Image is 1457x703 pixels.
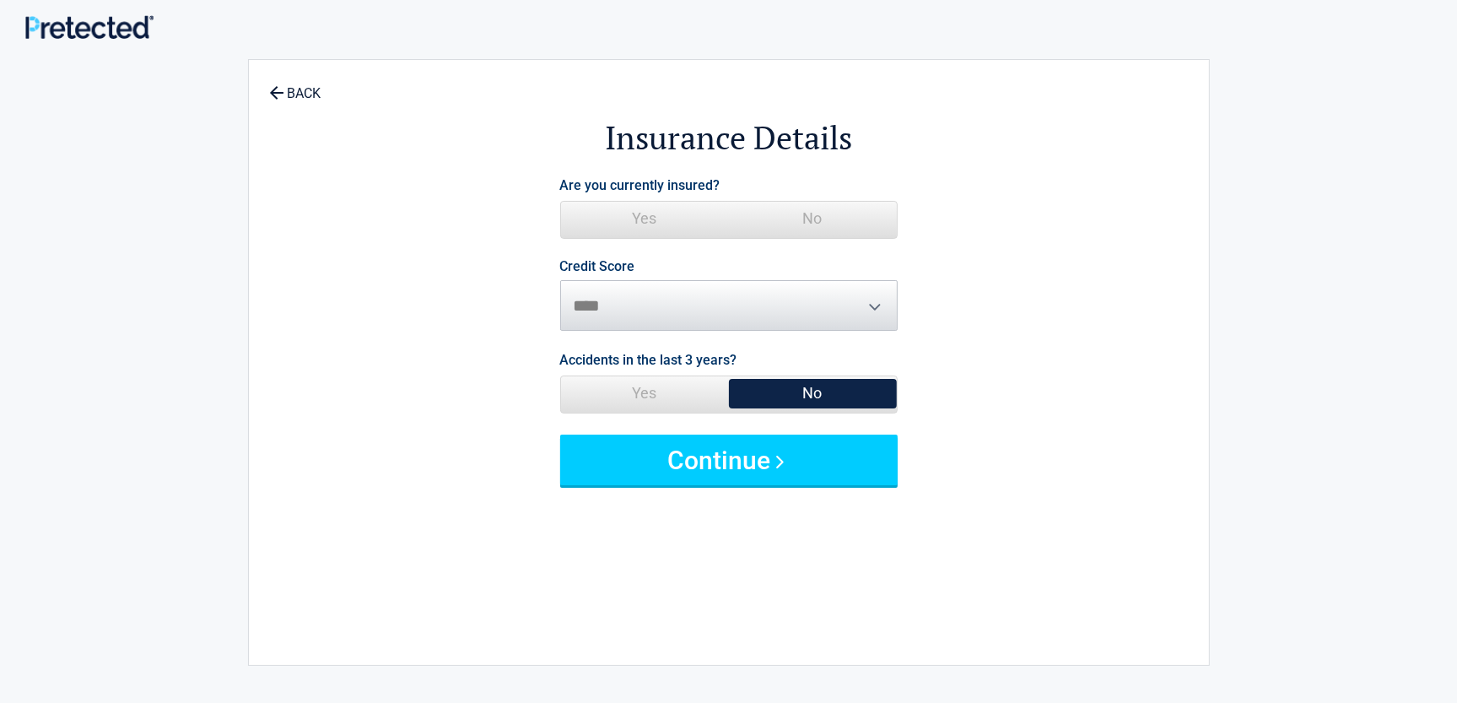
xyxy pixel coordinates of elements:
label: Are you currently insured? [560,174,720,197]
span: No [729,376,897,410]
span: Yes [561,376,729,410]
a: BACK [266,71,325,100]
span: No [729,202,897,235]
button: Continue [560,435,898,485]
img: Main Logo [25,15,154,38]
label: Credit Score [560,260,635,273]
h2: Insurance Details [342,116,1116,160]
label: Accidents in the last 3 years? [560,349,737,371]
span: Yes [561,202,729,235]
